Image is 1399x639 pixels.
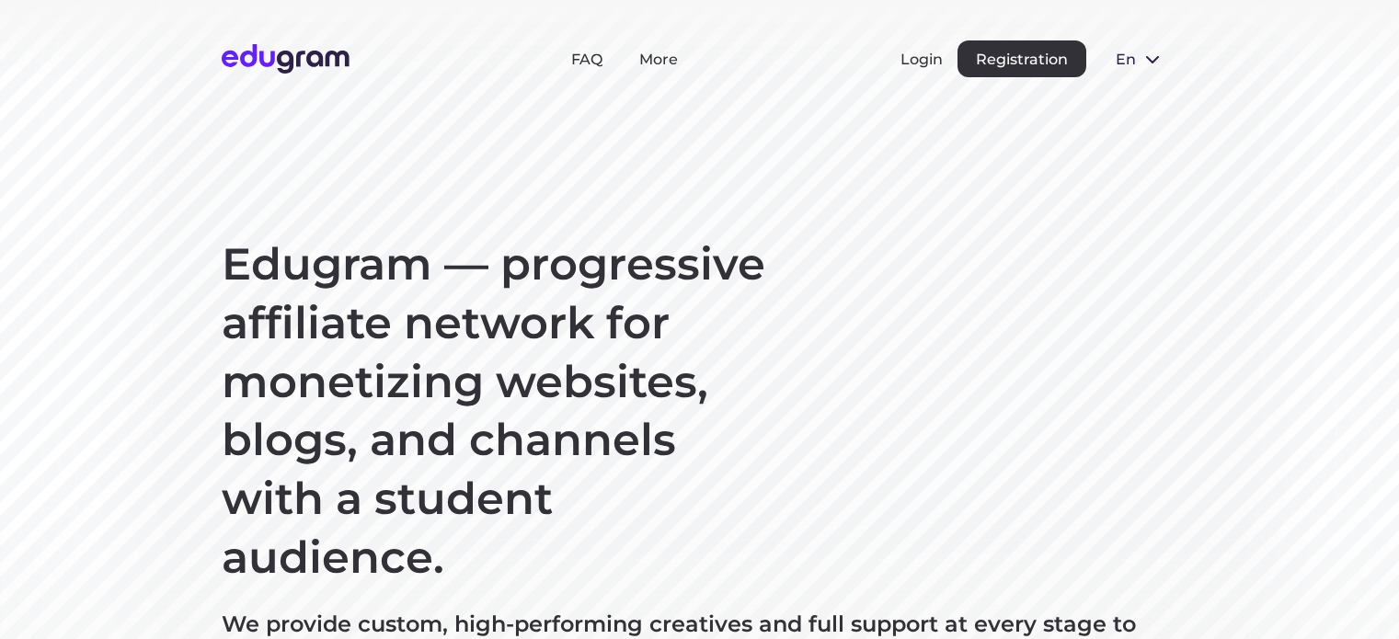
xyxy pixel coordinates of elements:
img: Edugram Logo [222,44,350,74]
h1: Edugram — progressive affiliate network for monetizing websites, blogs, and channels with a stude... [222,235,774,588]
a: More [639,51,678,68]
a: FAQ [571,51,602,68]
button: Login [900,51,943,68]
button: Registration [958,40,1086,77]
button: en [1101,40,1178,77]
span: en [1116,51,1134,68]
